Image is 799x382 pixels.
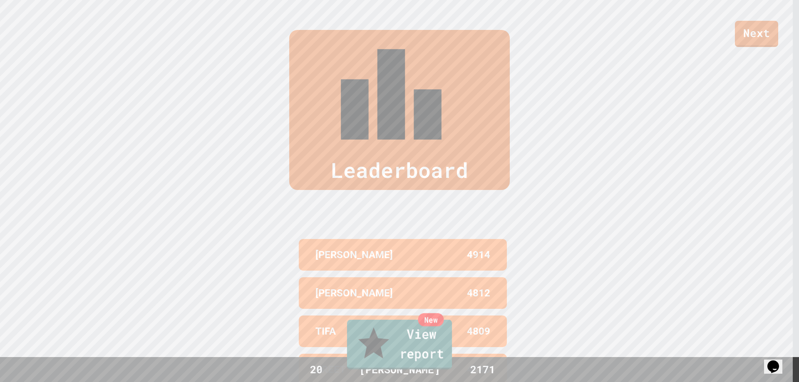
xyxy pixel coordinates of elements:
p: [PERSON_NAME] [315,247,393,262]
a: View report [347,320,452,370]
div: Leaderboard [289,30,510,190]
iframe: chat widget [764,349,791,374]
p: 4812 [467,286,490,301]
div: New [418,313,444,326]
p: [PERSON_NAME] [315,286,393,301]
a: Next [735,21,778,47]
p: 4914 [467,247,490,262]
